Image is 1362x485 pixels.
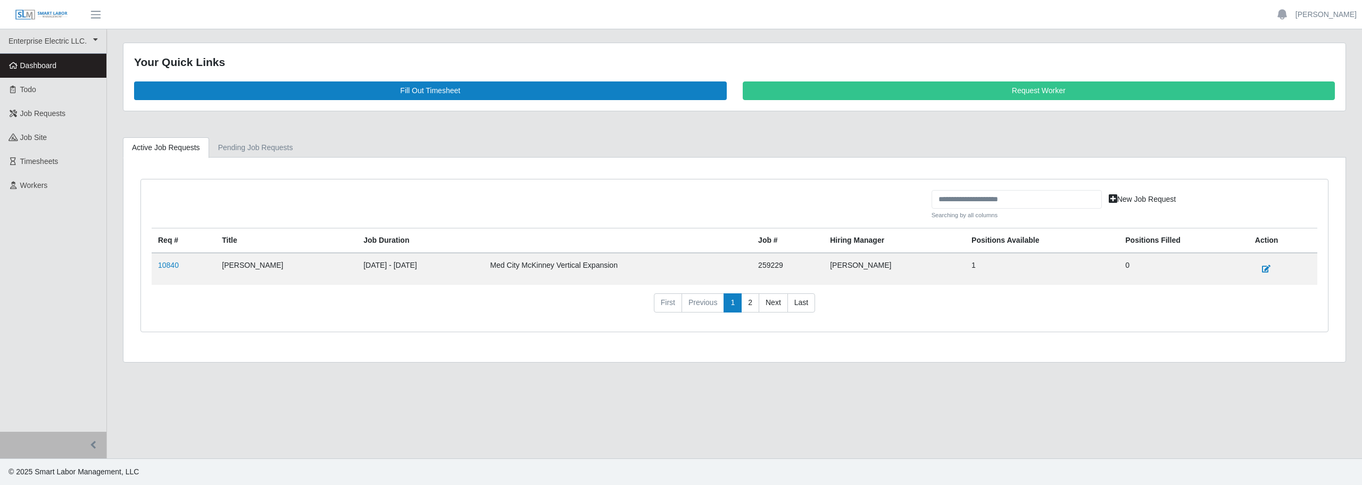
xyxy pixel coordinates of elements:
a: [PERSON_NAME] [1295,9,1357,20]
th: Job Duration [357,228,484,253]
span: © 2025 Smart Labor Management, LLC [9,467,139,476]
td: [DATE] - [DATE] [357,253,484,285]
th: Hiring Manager [824,228,965,253]
span: Workers [20,181,48,190]
span: Job Requests [20,109,66,118]
a: Last [787,293,815,313]
a: Fill Out Timesheet [134,81,727,100]
th: Action [1249,228,1317,253]
td: Med City McKinney Vertical Expansion [484,253,752,285]
span: Dashboard [20,61,57,70]
a: Active Job Requests [123,137,209,158]
a: Request Worker [743,81,1335,100]
a: Next [759,293,788,313]
img: SLM Logo [15,9,68,21]
a: 1 [724,293,742,313]
span: Todo [20,85,36,94]
div: Your Quick Links [134,54,1335,71]
a: 2 [741,293,759,313]
td: 1 [965,253,1119,285]
th: Req # [152,228,215,253]
td: 259229 [752,253,824,285]
span: Timesheets [20,157,59,166]
td: [PERSON_NAME] [215,253,357,285]
a: Pending Job Requests [209,137,302,158]
th: Title [215,228,357,253]
a: New Job Request [1102,190,1183,209]
a: 10840 [158,261,179,269]
td: [PERSON_NAME] [824,253,965,285]
small: Searching by all columns [932,211,1102,220]
th: Positions Available [965,228,1119,253]
th: Job # [752,228,824,253]
th: Positions Filled [1119,228,1249,253]
span: job site [20,133,47,142]
nav: pagination [152,293,1317,321]
td: 0 [1119,253,1249,285]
